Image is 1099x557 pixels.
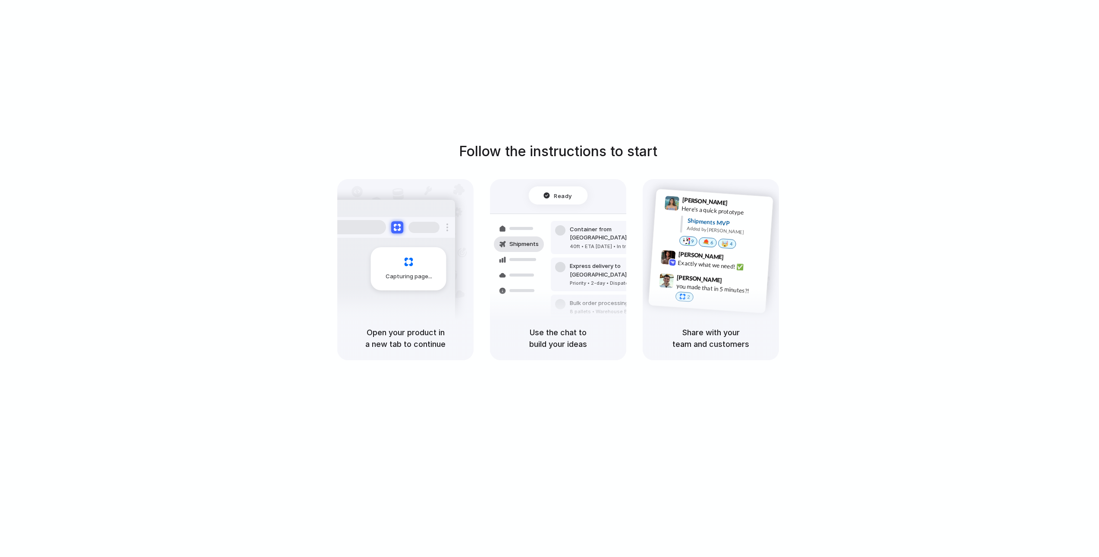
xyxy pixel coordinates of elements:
span: 6 [710,240,713,245]
span: 9:41 AM [730,199,748,210]
span: 9:47 AM [725,277,742,287]
div: you made that in 5 minutes?! [676,281,762,296]
div: Express delivery to [GEOGRAPHIC_DATA] [570,262,663,279]
h5: Share with your team and customers [653,327,769,350]
span: [PERSON_NAME] [677,273,722,285]
span: Shipments [509,240,539,249]
span: 4 [730,242,733,246]
div: Here's a quick prototype [681,204,768,219]
div: Shipments MVP [687,216,767,230]
h5: Use the chat to build your ideas [500,327,616,350]
span: [PERSON_NAME] [678,249,724,262]
div: Bulk order processing [570,299,650,308]
span: 2 [687,295,690,299]
div: Exactly what we need! ✅ [678,258,764,273]
span: Ready [554,191,572,200]
span: [PERSON_NAME] [682,195,728,208]
span: 9:42 AM [726,253,744,264]
div: 🤯 [722,240,729,247]
span: Capturing page [386,272,433,281]
h1: Follow the instructions to start [459,141,657,162]
div: Priority • 2-day • Dispatched [570,280,663,287]
div: Added by [PERSON_NAME] [687,225,766,237]
h5: Open your product in a new tab to continue [348,327,463,350]
div: 40ft • ETA [DATE] • In transit [570,243,663,250]
div: Container from [GEOGRAPHIC_DATA] [570,225,663,242]
span: 9 [691,239,694,244]
div: 8 pallets • Warehouse B • Packed [570,308,650,315]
